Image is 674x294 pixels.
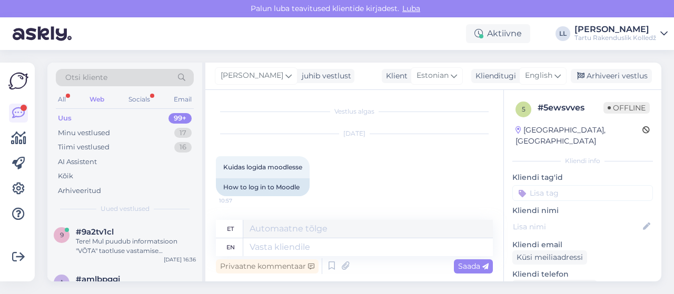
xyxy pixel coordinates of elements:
[512,269,653,280] p: Kliendi telefon
[382,70,408,82] div: Klient
[87,93,106,106] div: Web
[512,156,653,166] div: Kliendi info
[513,221,641,232] input: Lisa nimi
[512,280,597,294] div: Küsi telefoninumbrit
[58,157,97,167] div: AI Assistent
[164,256,196,263] div: [DATE] 16:36
[58,128,110,138] div: Minu vestlused
[76,275,120,284] span: #amlbpggi
[458,261,489,271] span: Saada
[58,113,72,124] div: Uus
[65,72,107,83] span: Otsi kliente
[101,204,150,214] span: Uued vestlused
[60,231,64,239] span: 9
[538,102,603,114] div: # 5ewsvves
[571,69,652,83] div: Arhiveeri vestlus
[216,259,319,273] div: Privaatne kommentaar
[525,70,552,82] span: English
[174,128,192,138] div: 17
[216,129,493,138] div: [DATE]
[8,71,28,91] img: Askly Logo
[76,237,196,256] div: Tere! Mul puudub informatsioon "VÕTA" taotluse vastamise tähtaegade kohta. Edastan Teie küsimuse ...
[603,102,650,114] span: Offline
[574,25,656,34] div: [PERSON_NAME]
[466,24,530,43] div: Aktiivne
[76,227,114,237] span: #9a2tv1cl
[58,142,110,153] div: Tiimi vestlused
[522,105,526,113] span: 5
[417,70,449,82] span: Estonian
[227,220,234,238] div: et
[223,163,302,171] span: Kuidas logida moodlesse
[174,142,192,153] div: 16
[399,4,423,13] span: Luba
[168,113,192,124] div: 99+
[512,250,587,265] div: Küsi meiliaadressi
[471,70,516,82] div: Klienditugi
[216,178,310,196] div: How to log in to Moodle
[58,171,73,181] div: Kõik
[221,70,283,82] span: [PERSON_NAME]
[512,205,653,216] p: Kliendi nimi
[512,185,653,201] input: Lisa tag
[126,93,152,106] div: Socials
[58,186,101,196] div: Arhiveeritud
[512,172,653,183] p: Kliendi tag'id
[56,93,68,106] div: All
[556,26,570,41] div: LL
[298,70,351,82] div: juhib vestlust
[516,125,642,147] div: [GEOGRAPHIC_DATA], [GEOGRAPHIC_DATA]
[172,93,194,106] div: Email
[574,34,656,42] div: Tartu Rakenduslik Kolledž
[512,239,653,250] p: Kliendi email
[216,107,493,116] div: Vestlus algas
[219,197,259,205] span: 10:57
[226,238,235,256] div: en
[60,278,64,286] span: a
[574,25,668,42] a: [PERSON_NAME]Tartu Rakenduslik Kolledž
